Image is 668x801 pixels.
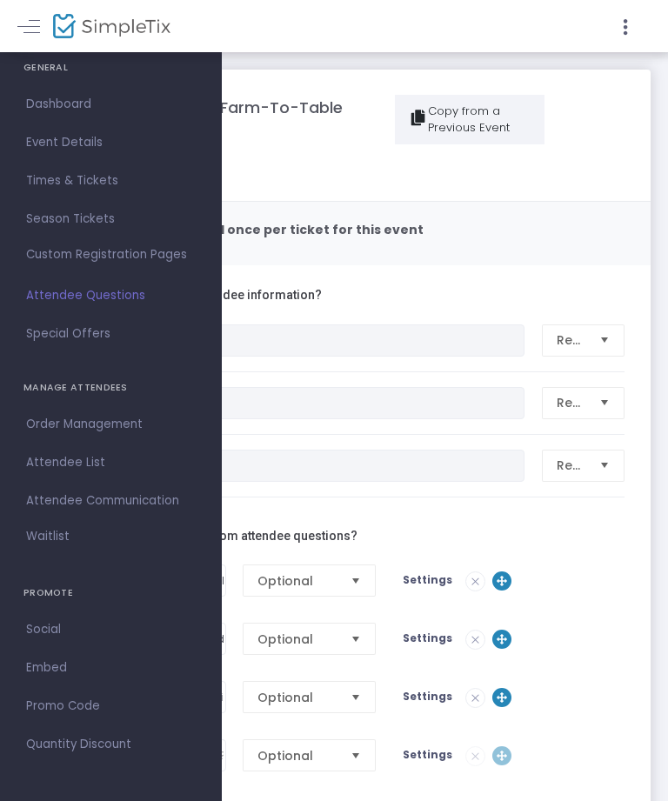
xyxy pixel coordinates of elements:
[466,689,484,707] img: cross.png
[257,572,336,590] span: Optional
[23,576,198,611] h4: PROMOTE
[466,631,484,649] img: cross.png
[257,747,336,764] span: Optional
[403,747,452,762] span: Settings
[557,457,585,474] span: Required
[26,413,196,436] span: Order Management
[43,221,424,239] m-panel-subtitle: These questions are asked once per ticket for this event
[26,208,196,230] span: Season Tickets
[492,630,511,649] img: expandArrows.svg
[26,618,196,641] span: Social
[344,624,368,654] button: Select
[592,451,617,481] button: Select
[26,657,196,679] span: Embed
[26,733,196,756] span: Quantity Discount
[26,528,70,545] span: Waitlist
[466,572,484,591] img: cross.png
[592,325,617,356] button: Select
[403,631,452,645] span: Settings
[344,740,368,771] button: Select
[403,572,452,587] span: Settings
[344,682,368,712] button: Select
[492,688,511,707] img: expandArrows.svg
[425,103,537,137] div: Copy from a Previous Event
[23,370,198,405] h4: MANAGE ATTENDEES
[557,394,585,411] span: Required
[257,631,336,648] span: Optional
[26,695,196,718] span: Promo Code
[26,170,196,192] span: Times & Tickets
[26,131,196,154] span: Event Details
[592,388,617,418] button: Select
[344,565,368,596] button: Select
[26,490,196,512] span: Attendee Communication
[26,284,196,307] span: Attendee Questions
[26,246,187,264] span: Custom Registration Pages
[26,323,196,345] span: Special Offers
[557,331,585,349] span: Required
[26,451,196,474] span: Attendee List
[403,689,452,704] span: Settings
[257,689,336,706] span: Optional
[23,50,198,85] h4: GENERAL
[492,571,511,591] img: expandArrows.svg
[26,93,196,116] span: Dashboard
